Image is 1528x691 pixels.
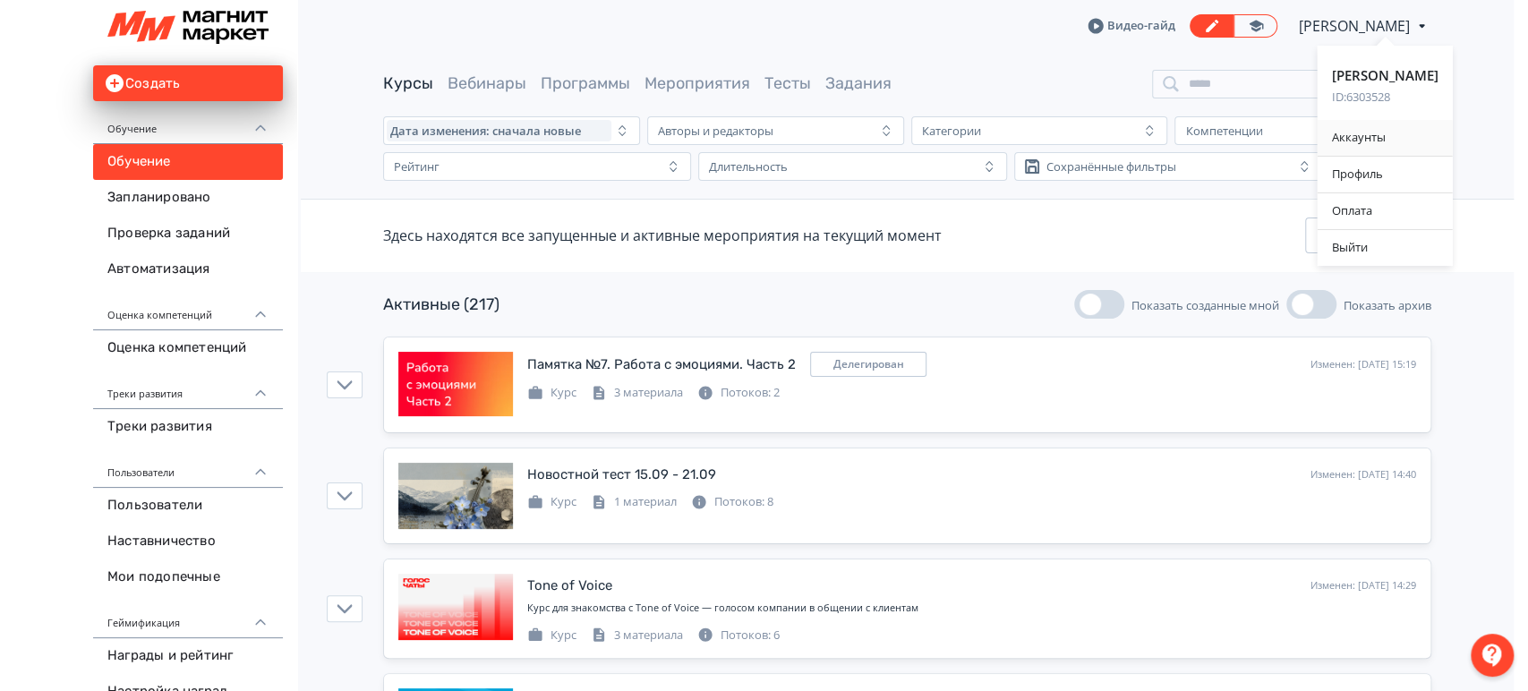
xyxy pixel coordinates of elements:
[1318,230,1453,266] div: Выйти
[1332,89,1438,107] div: ID: 6303528
[1318,193,1453,229] div: Оплата
[1318,120,1453,156] div: Аккаунты
[1318,157,1453,192] div: Профиль
[1332,67,1438,85] div: [PERSON_NAME]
